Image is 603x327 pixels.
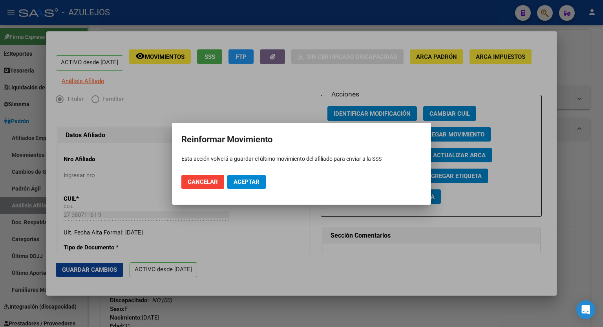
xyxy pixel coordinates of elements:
span: Cancelar [188,178,218,185]
button: Cancelar [181,175,224,189]
h2: Reinformar Movimiento [181,132,422,147]
div: Open Intercom Messenger [576,300,595,319]
p: Esta acción volverá a guardar el último movimiento del afiliado para enviar a la SSS [181,155,422,163]
button: Aceptar [227,175,266,189]
span: Aceptar [234,178,259,185]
